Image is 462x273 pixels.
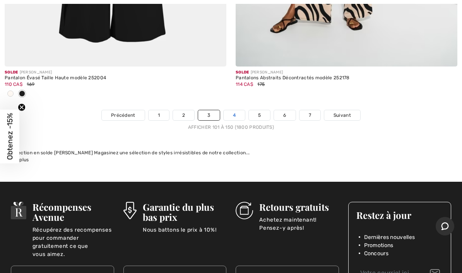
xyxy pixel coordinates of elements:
a: 7 [299,110,320,120]
span: 110 CA$ [5,82,22,87]
a: 4 [224,110,245,120]
span: 169 [27,82,34,87]
a: 5 [249,110,270,120]
span: Dernières nouvelles [364,233,415,241]
button: Close teaser [18,104,26,111]
div: Vanilla 30 [5,88,16,101]
div: [PERSON_NAME] [5,70,226,75]
span: Obtenez -15% [5,113,14,160]
img: Garantie du plus bas prix [123,202,137,219]
span: Promotions [364,241,394,249]
p: Nous battons le prix à 10%! [143,226,226,241]
a: 6 [274,110,295,120]
h3: Récompenses Avenue [33,202,114,222]
iframe: Ouvre un widget dans lequel vous pouvez chatter avec l’un de nos agents [436,217,454,236]
div: Collection en solde [PERSON_NAME] Magasinez une sélection de styles irrésistibles de notre collec... [9,149,453,156]
p: Récupérez des recompenses pour commander gratuitement ce que vous aimez. [33,226,114,241]
span: Solde [236,70,249,75]
div: Black [16,88,28,101]
a: 3 [198,110,219,120]
a: 2 [173,110,194,120]
a: Suivant [324,110,360,120]
h3: Retours gratuits [259,202,339,212]
div: Pantalon Évasé Taille Haute modèle 252004 [5,75,226,81]
span: Concours [364,249,388,258]
h3: Garantie du plus bas prix [143,202,226,222]
span: Suivant [334,112,351,119]
img: Récompenses Avenue [11,202,26,219]
span: 175 [257,82,265,87]
a: Précédent [102,110,145,120]
img: Retours gratuits [236,202,253,219]
span: 114 CA$ [236,82,253,87]
span: Précédent [111,112,135,119]
h3: Restez à jour [356,210,443,220]
div: [PERSON_NAME] [236,70,457,75]
span: Solde [5,70,18,75]
div: Pantalons Abstraits Décontractés modèle 252178 [236,75,457,81]
a: 1 [149,110,169,120]
p: Achetez maintenant! Pensez-y après! [259,216,339,231]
